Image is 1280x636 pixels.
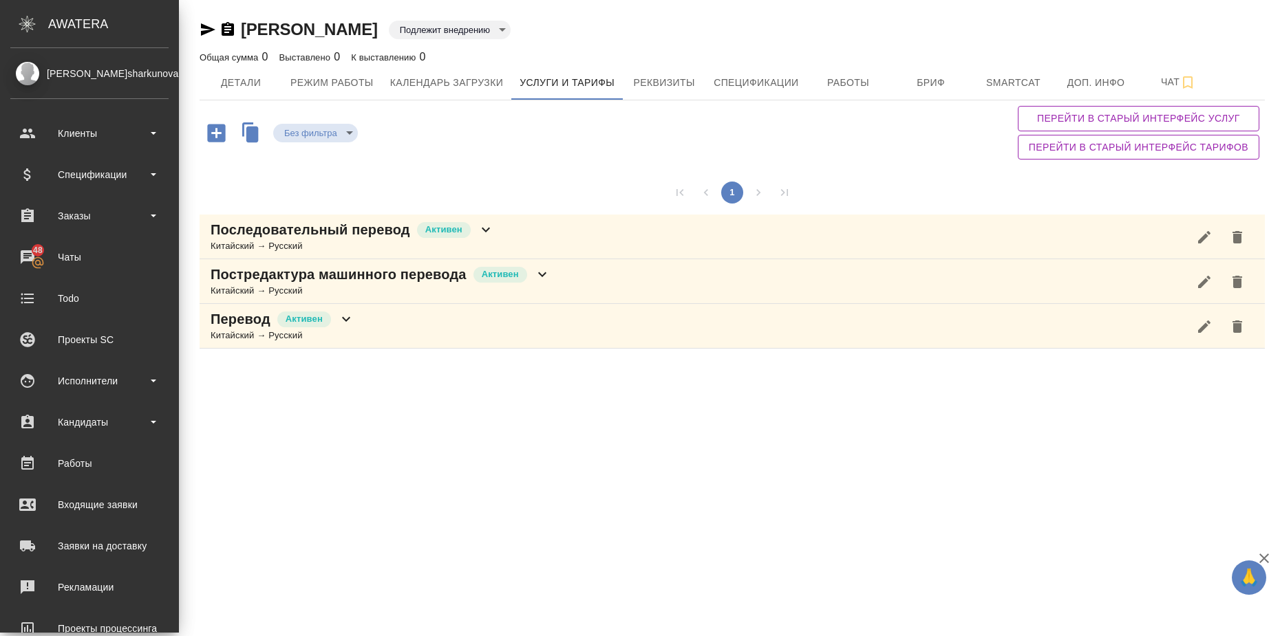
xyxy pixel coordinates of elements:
svg: Подписаться [1180,74,1196,91]
button: Перейти в старый интерфейс услуг [1018,106,1259,131]
button: Скопировать ссылку [220,21,236,38]
div: Китайский → Русский [211,329,354,342]
button: Скопировать услуги другого исполнителя [235,119,273,150]
div: [PERSON_NAME]sharkunova [10,66,169,81]
button: Удалить услугу [1221,221,1254,254]
p: К выставлению [351,52,419,63]
span: Бриф [898,74,964,91]
div: Входящие заявки [10,494,169,515]
div: Исполнители [10,371,169,391]
button: Удалить услугу [1221,310,1254,343]
div: Спецификации [10,164,169,185]
a: Todo [3,281,175,316]
button: Подлежит внедрению [396,24,494,36]
button: Без фильтра [280,127,341,139]
div: ПереводАктивенКитайский → Русский [200,304,1265,349]
button: Удалить услугу [1221,265,1254,298]
a: Работы [3,446,175,481]
p: Активен [286,312,323,326]
div: Todo [10,288,169,309]
div: 0 [200,49,268,65]
p: Последовательный перевод [211,220,410,239]
div: Заказы [10,206,169,226]
p: Выставлено [279,52,334,63]
a: Проекты SC [3,322,175,357]
div: Последовательный переводАктивенКитайский → Русский [200,215,1265,259]
a: Рекламации [3,570,175,604]
p: Общая сумма [200,52,262,63]
span: Доп. инфо [1063,74,1129,91]
div: Постредактура машинного переводаАктивенКитайский → Русский [200,259,1265,304]
a: 48Чаты [3,240,175,274]
span: Календарь загрузки [390,74,504,91]
div: Кандидаты [10,412,169,432]
p: Активен [482,267,519,281]
a: Входящие заявки [3,487,175,522]
div: 0 [351,49,425,65]
button: Скопировать ссылку для ЯМессенджера [200,21,216,38]
button: Редактировать услугу [1188,310,1221,343]
div: Подлежит внедрению [273,124,358,142]
nav: pagination navigation [667,182,798,204]
span: Smartcat [981,74,1047,91]
div: Клиенты [10,123,169,144]
span: Спецификации [714,74,798,91]
p: Перевод [211,309,270,329]
a: [PERSON_NAME] [241,20,378,39]
span: Работы [815,74,882,91]
span: Реквизиты [631,74,697,91]
div: Проекты SC [10,329,169,350]
span: 🙏 [1237,563,1261,592]
div: Подлежит внедрению [389,21,511,39]
a: Заявки на доставку [3,529,175,563]
button: 🙏 [1232,560,1266,595]
div: Китайский → Русский [211,239,494,253]
span: Перейти в старый интерфейс тарифов [1029,139,1248,156]
span: Режим работы [290,74,374,91]
p: Активен [425,223,462,237]
span: Услуги и тарифы [520,74,615,91]
div: Чаты [10,247,169,267]
div: Рекламации [10,577,169,597]
span: 48 [25,243,51,257]
div: Заявки на доставку [10,536,169,556]
div: Работы [10,453,169,474]
button: Редактировать услугу [1188,221,1221,254]
button: Перейти в старый интерфейс тарифов [1018,135,1259,160]
span: Детали [208,74,274,91]
span: Чат [1146,74,1212,91]
span: Перейти в старый интерфейс услуг [1029,110,1248,127]
p: Постредактура машинного перевода [211,265,467,284]
div: Китайский → Русский [211,284,551,298]
div: 0 [279,49,341,65]
button: Добавить услугу [198,119,235,147]
div: AWATERA [48,10,179,38]
button: Редактировать услугу [1188,265,1221,298]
